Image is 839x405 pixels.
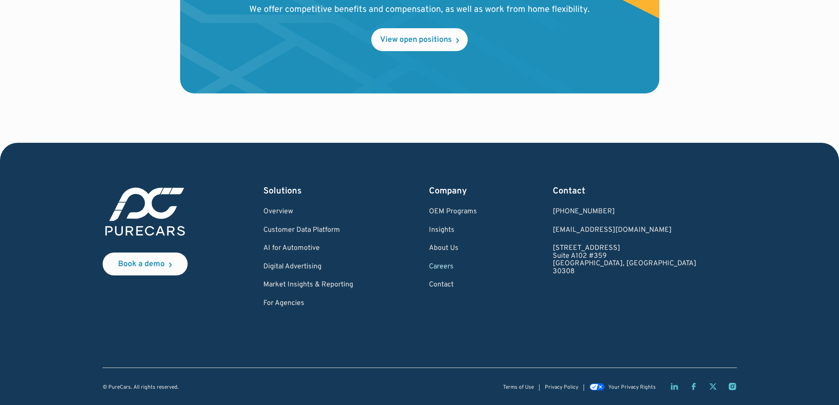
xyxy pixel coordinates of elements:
[263,185,353,197] div: Solutions
[103,253,188,275] a: Book a demo
[553,245,696,275] a: [STREET_ADDRESS]Suite A102 #359[GEOGRAPHIC_DATA], [GEOGRAPHIC_DATA]30308
[263,281,353,289] a: Market Insights & Reporting
[429,185,477,197] div: Company
[689,382,698,391] a: Facebook page
[545,385,578,390] a: Privacy Policy
[709,382,717,391] a: Twitter X page
[503,385,534,390] a: Terms of Use
[429,245,477,253] a: About Us
[429,263,477,271] a: Careers
[728,382,737,391] a: Instagram page
[263,208,353,216] a: Overview
[553,185,696,197] div: Contact
[429,208,477,216] a: OEM Programs
[553,227,696,234] a: Email us
[380,36,452,44] div: View open positions
[263,300,353,308] a: For Agencies
[553,208,696,216] div: [PHONE_NUMBER]
[103,385,179,390] div: © PureCars. All rights reserved.
[103,185,188,238] img: purecars logo
[371,28,468,51] a: View open positions
[429,281,477,289] a: Contact
[263,263,353,271] a: Digital Advertising
[608,385,656,390] div: Your Privacy Rights
[118,260,165,268] div: Book a demo
[670,382,679,391] a: LinkedIn page
[589,384,655,390] a: Your Privacy Rights
[263,245,353,253] a: AI for Automotive
[429,227,477,234] a: Insights
[263,227,353,234] a: Customer Data Platform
